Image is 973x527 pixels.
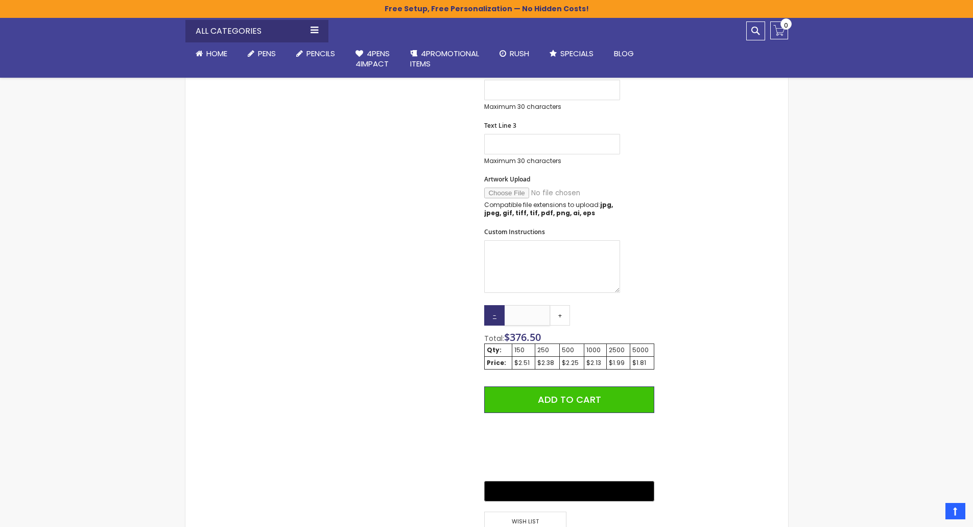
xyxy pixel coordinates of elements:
[510,330,541,344] span: 376.50
[586,346,604,354] div: 1000
[484,421,654,474] iframe: PayPal
[514,346,533,354] div: 150
[562,346,582,354] div: 500
[400,42,489,76] a: 4PROMOTIONALITEMS
[604,42,644,65] a: Blog
[345,42,400,76] a: 4Pens4impact
[286,42,345,65] a: Pencils
[537,346,557,354] div: 250
[484,175,530,184] span: Artwork Upload
[489,42,539,65] a: Rush
[484,121,516,130] span: Text Line 3
[238,42,286,65] a: Pens
[484,227,545,236] span: Custom Instructions
[185,42,238,65] a: Home
[550,305,570,326] a: +
[487,346,502,354] strong: Qty:
[306,48,335,59] span: Pencils
[484,386,654,413] button: Add to Cart
[609,359,628,367] div: $1.99
[537,359,557,367] div: $2.38
[484,200,613,217] strong: jpg, jpeg, gif, tiff, tif, pdf, png, ai, eps
[614,48,634,59] span: Blog
[484,201,620,217] p: Compatible file extensions to upload:
[355,48,390,69] span: 4Pens 4impact
[632,359,652,367] div: $1.81
[770,21,788,39] a: 0
[632,346,652,354] div: 5000
[504,330,541,344] span: $
[484,481,654,501] button: Buy with GPay
[562,359,582,367] div: $2.25
[484,305,505,326] a: -
[484,103,620,111] p: Maximum 30 characters
[609,346,628,354] div: 2500
[784,20,788,30] span: 0
[410,48,479,69] span: 4PROMOTIONAL ITEMS
[514,359,533,367] div: $2.51
[206,48,227,59] span: Home
[487,358,506,367] strong: Price:
[586,359,604,367] div: $2.13
[484,333,504,343] span: Total:
[539,42,604,65] a: Specials
[258,48,276,59] span: Pens
[560,48,594,59] span: Specials
[484,157,620,165] p: Maximum 30 characters
[185,20,328,42] div: All Categories
[538,393,601,406] span: Add to Cart
[510,48,529,59] span: Rush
